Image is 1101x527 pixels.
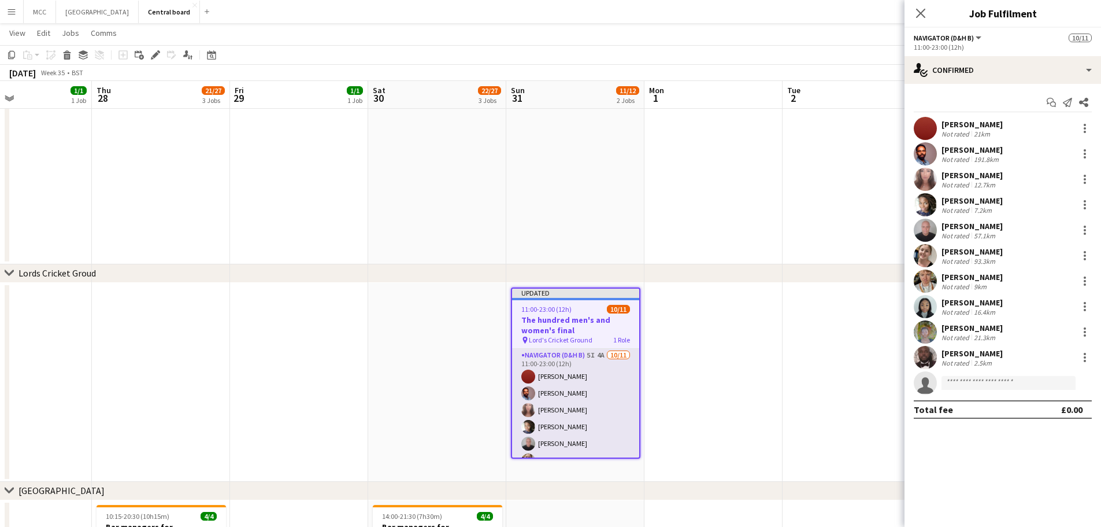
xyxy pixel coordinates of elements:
[914,34,974,42] span: Navigator (D&H B)
[1061,404,1083,415] div: £0.00
[373,85,385,95] span: Sat
[972,308,998,316] div: 16.4km
[941,206,972,215] div: Not rated
[972,333,998,342] div: 21.3km
[95,91,111,105] span: 28
[24,1,56,23] button: MCC
[617,96,639,105] div: 2 Jobs
[18,267,96,279] div: Lords Cricket Groud
[972,206,994,215] div: 7.2km
[941,323,1003,333] div: [PERSON_NAME]
[607,305,630,314] span: 10/11
[616,86,639,95] span: 11/12
[972,155,1001,164] div: 191.8km
[941,246,1003,257] div: [PERSON_NAME]
[57,25,84,40] a: Jobs
[941,231,972,240] div: Not rated
[613,336,630,344] span: 1 Role
[647,91,664,105] span: 1
[71,96,86,105] div: 1 Job
[86,25,121,40] a: Comms
[941,282,972,291] div: Not rated
[785,91,800,105] span: 2
[235,85,244,95] span: Fri
[914,34,983,42] button: Navigator (D&H B)
[56,1,139,23] button: [GEOGRAPHIC_DATA]
[72,68,83,77] div: BST
[5,25,30,40] a: View
[18,485,105,496] div: [GEOGRAPHIC_DATA]
[914,404,953,415] div: Total fee
[972,257,998,266] div: 93.3km
[941,170,1003,180] div: [PERSON_NAME]
[106,512,169,521] span: 10:15-20:30 (10h15m)
[9,67,36,79] div: [DATE]
[972,130,992,138] div: 21km
[529,336,592,344] span: Lord's Cricket Ground
[941,119,1003,130] div: [PERSON_NAME]
[941,359,972,367] div: Not rated
[201,512,217,521] span: 4/4
[972,180,998,189] div: 12.7km
[972,282,989,291] div: 9km
[1069,34,1092,42] span: 10/11
[97,85,111,95] span: Thu
[941,180,972,189] div: Not rated
[904,6,1101,21] h3: Job Fulfilment
[972,231,998,240] div: 57.1km
[37,28,50,38] span: Edit
[347,86,363,95] span: 1/1
[512,315,639,336] h3: The hundred men's and women's final
[941,130,972,138] div: Not rated
[202,86,225,95] span: 21/27
[649,85,664,95] span: Mon
[233,91,244,105] span: 29
[941,257,972,266] div: Not rated
[62,28,79,38] span: Jobs
[511,85,525,95] span: Sun
[941,308,972,316] div: Not rated
[941,196,1003,206] div: [PERSON_NAME]
[941,155,972,164] div: Not rated
[38,68,67,77] span: Week 35
[941,272,1003,282] div: [PERSON_NAME]
[904,56,1101,84] div: Confirmed
[71,86,87,95] span: 1/1
[509,91,525,105] span: 31
[478,86,501,95] span: 22/27
[382,512,442,521] span: 14:00-21:30 (7h30m)
[347,96,362,105] div: 1 Job
[941,145,1003,155] div: [PERSON_NAME]
[941,348,1003,359] div: [PERSON_NAME]
[477,512,493,521] span: 4/4
[202,96,224,105] div: 3 Jobs
[941,221,1003,231] div: [PERSON_NAME]
[371,91,385,105] span: 30
[479,96,501,105] div: 3 Jobs
[941,333,972,342] div: Not rated
[32,25,55,40] a: Edit
[941,297,1003,308] div: [PERSON_NAME]
[139,1,200,23] button: Central board
[972,359,994,367] div: 2.5km
[91,28,117,38] span: Comms
[521,305,572,314] span: 11:00-23:00 (12h)
[914,43,1092,51] div: 11:00-23:00 (12h)
[787,85,800,95] span: Tue
[9,28,25,38] span: View
[511,288,640,459] app-job-card: Updated11:00-23:00 (12h)10/11The hundred men's and women's final Lord's Cricket Ground1 RoleNavig...
[512,289,639,298] div: Updated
